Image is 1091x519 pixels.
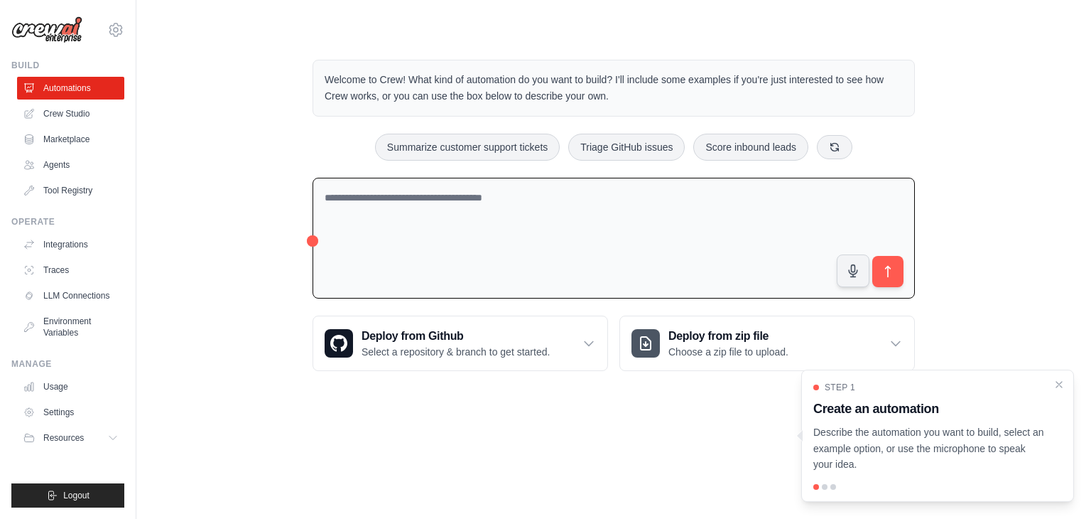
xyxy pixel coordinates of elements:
span: Logout [63,490,89,501]
button: Logout [11,483,124,508]
button: Score inbound leads [693,134,808,161]
button: Resources [17,427,124,449]
p: Describe the automation you want to build, select an example option, or use the microphone to spe... [813,424,1045,473]
a: Marketplace [17,128,124,151]
div: Build [11,60,124,71]
a: Environment Variables [17,310,124,344]
a: Tool Registry [17,179,124,202]
a: Crew Studio [17,102,124,125]
span: Step 1 [825,382,855,393]
h3: Create an automation [813,399,1045,419]
a: Usage [17,375,124,398]
a: Integrations [17,233,124,256]
div: Manage [11,358,124,370]
button: Summarize customer support tickets [375,134,560,161]
a: Automations [17,77,124,100]
div: Operate [11,216,124,228]
h3: Deploy from zip file [668,328,788,345]
button: Close walkthrough [1053,379,1065,390]
p: Select a repository & branch to get started. [362,345,550,359]
a: LLM Connections [17,284,124,307]
a: Settings [17,401,124,424]
a: Traces [17,259,124,282]
img: Logo [11,16,82,43]
p: Choose a zip file to upload. [668,345,788,359]
button: Triage GitHub issues [568,134,685,161]
span: Resources [43,432,84,444]
a: Agents [17,154,124,176]
h3: Deploy from Github [362,328,550,345]
p: Welcome to Crew! What kind of automation do you want to build? I'll include some examples if you'... [325,72,903,105]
